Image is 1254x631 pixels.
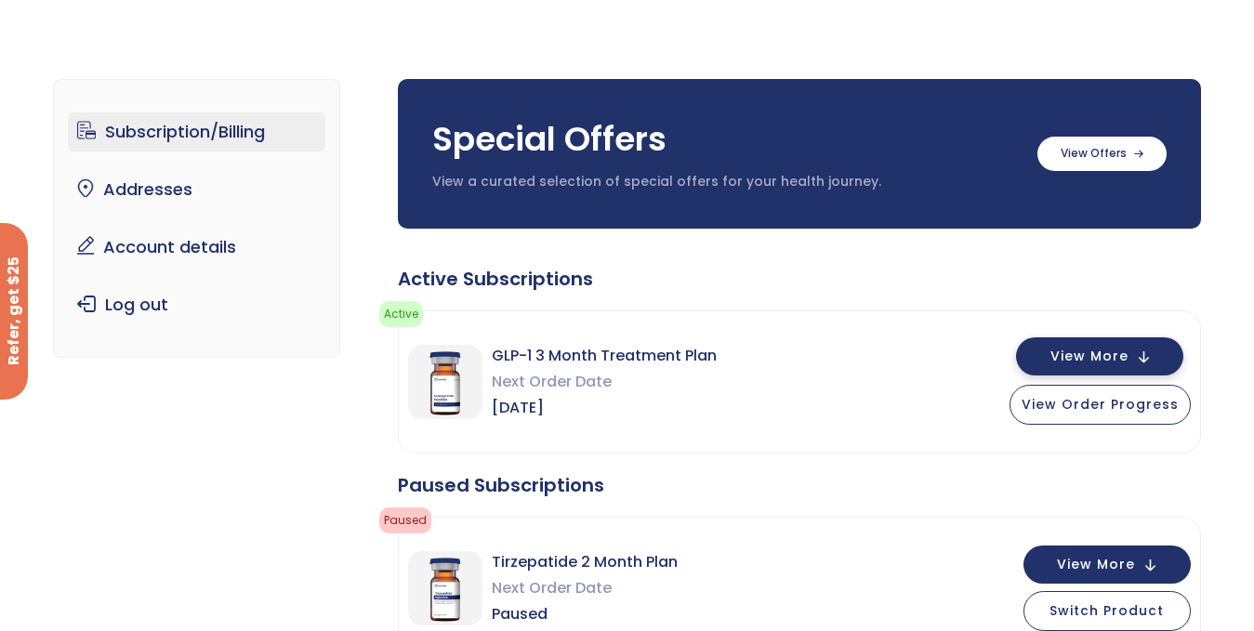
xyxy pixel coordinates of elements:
span: [DATE] [492,395,717,421]
img: GLP-1 3 Month Treatment Plan [408,345,482,419]
h3: Special Offers [432,116,1019,163]
span: GLP-1 3 Month Treatment Plan [492,343,717,369]
span: Switch Product [1049,601,1164,620]
nav: Account pages [53,79,340,358]
div: Active Subscriptions [398,266,1201,292]
span: Active [379,301,423,327]
span: View More [1050,350,1129,362]
a: Subscription/Billing [68,112,325,151]
img: Tirzepatide 2 Month Plan [408,551,482,625]
button: View More [1023,546,1191,584]
p: View a curated selection of special offers for your health journey. [432,173,1019,191]
span: View More [1057,559,1135,571]
a: Log out [68,285,325,324]
button: Switch Product [1023,591,1191,631]
div: Paused Subscriptions [398,472,1201,498]
span: Next Order Date [492,369,717,395]
span: Paused [379,507,431,533]
span: View Order Progress [1022,395,1179,414]
button: View Order Progress [1010,385,1191,425]
a: Account details [68,228,325,267]
a: Addresses [68,170,325,209]
button: View More [1016,337,1183,375]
